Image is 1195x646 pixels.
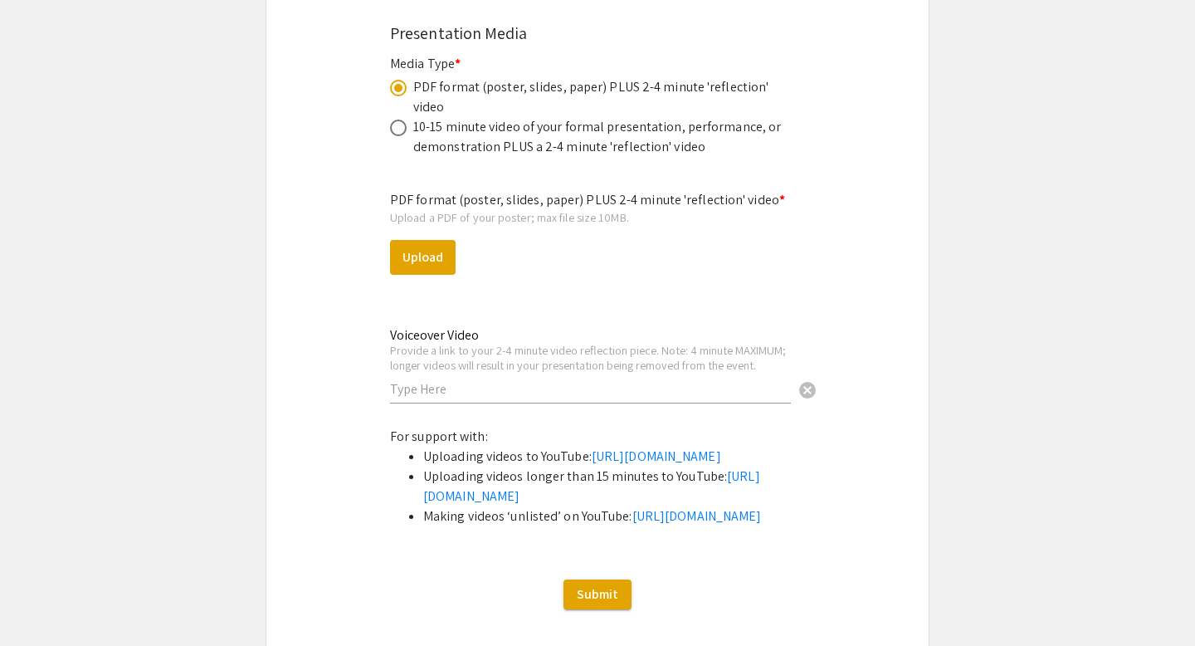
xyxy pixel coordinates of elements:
a: [URL][DOMAIN_NAME] [592,448,721,465]
button: Upload [390,240,456,275]
mat-label: Voiceover Video [390,326,479,344]
a: [URL][DOMAIN_NAME] [632,507,762,525]
div: 10-15 minute video of your formal presentation, performance, or demonstration PLUS a 2-4 minute '... [413,117,787,157]
iframe: Chat [12,571,71,634]
mat-label: PDF format (poster, slides, paper) PLUS 2-4 minute 'reflection' video [390,191,785,208]
div: PDF format (poster, slides, paper) PLUS 2-4 minute 'reflection' video [413,77,787,117]
a: [URL][DOMAIN_NAME] [423,467,760,505]
li: Uploading videos longer than 15 minutes to YouTube: [423,467,805,507]
button: Submit [563,580,632,609]
li: Making videos ‘unlisted’ on YouTube: [423,507,805,526]
div: Presentation Media [390,21,805,46]
span: For support with: [390,428,488,445]
span: Submit [577,585,618,603]
div: Upload a PDF of your poster; max file size 10MB. [390,210,805,225]
div: Provide a link to your 2-4 minute video reflection piece. Note: 4 minute MAXIMUM; longer videos w... [390,343,791,372]
span: cancel [797,380,817,400]
button: Clear [791,372,824,405]
mat-label: Media Type [390,55,461,72]
li: Uploading videos to YouTube: [423,447,805,467]
input: Type Here [390,380,791,398]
